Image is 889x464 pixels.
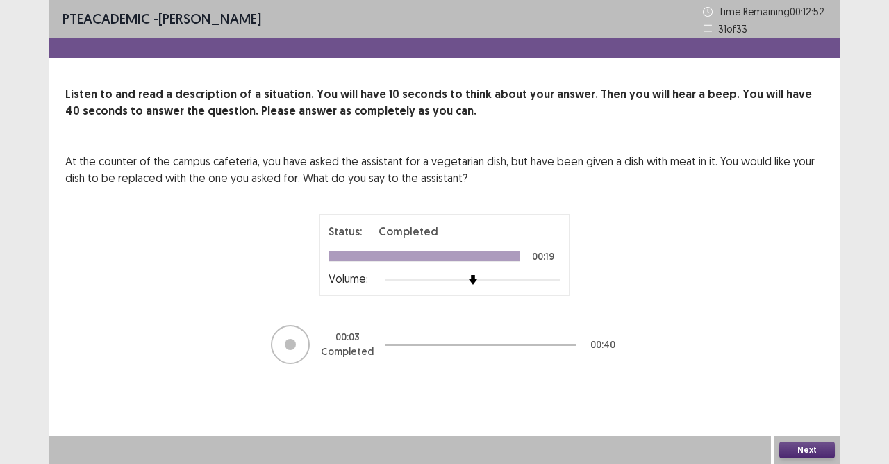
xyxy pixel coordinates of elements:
p: Status: [329,223,362,240]
p: 00 : 03 [335,330,360,345]
p: 00:19 [532,251,554,261]
p: Listen to and read a description of a situation. You will have 10 seconds to think about your ans... [65,86,824,119]
button: Next [779,442,835,458]
p: 31 of 33 [718,22,747,36]
p: Time Remaining 00 : 12 : 52 [718,4,826,19]
p: Completed [379,223,438,240]
span: PTE academic [63,10,150,27]
p: - [PERSON_NAME] [63,8,261,29]
img: arrow-thumb [468,275,478,285]
p: Completed [321,345,374,359]
p: 00 : 40 [590,338,615,352]
p: At the counter of the campus cafeteria, you have asked the assistant for a vegetarian dish, but h... [65,153,824,186]
p: Volume: [329,270,368,287]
